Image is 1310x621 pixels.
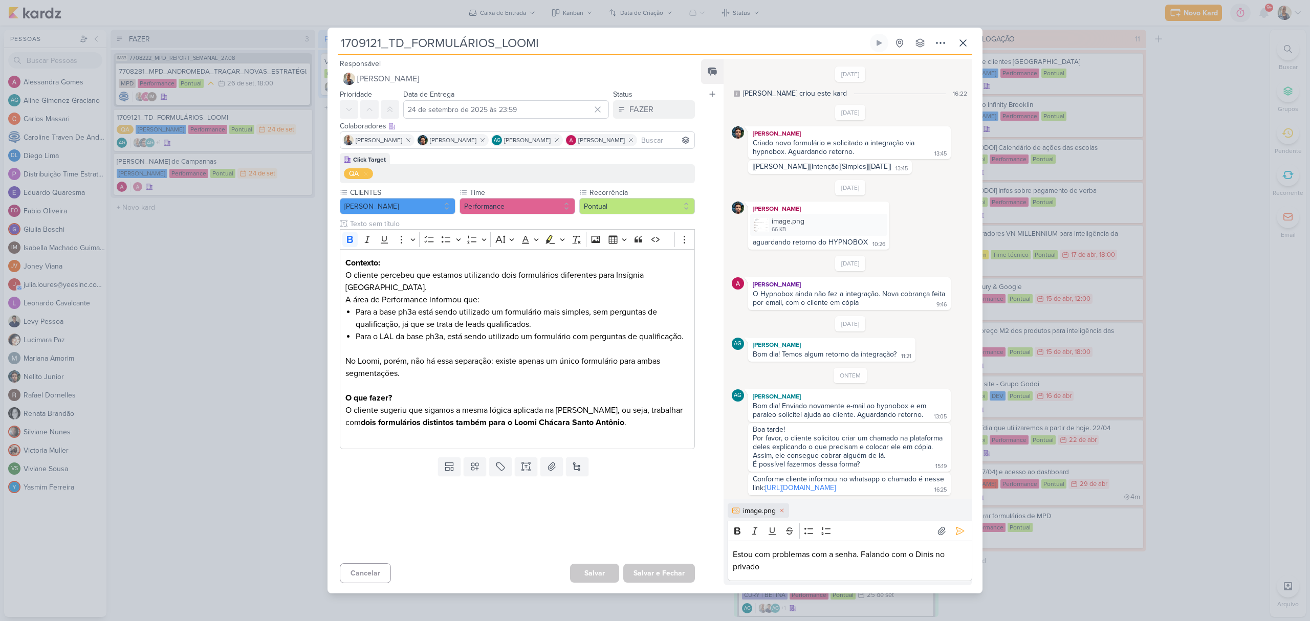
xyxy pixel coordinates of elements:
[579,198,695,214] button: Pontual
[345,343,689,380] p: No Loomi, porém, não há essa separação: existe apenas um único formulário para ambas segmentações.
[772,216,804,227] div: image.png
[753,425,946,434] div: Boa tarde!
[460,198,575,214] button: Performance
[340,121,695,131] div: Colaboradores
[753,402,928,419] div: Bom dia! Enviado novamente e-mail ao hypnobox e em paraleo solicitei ajuda ao cliente. Aguardando...
[732,126,744,139] img: Nelito Junior
[356,136,402,145] span: [PERSON_NAME]
[934,486,947,494] div: 16:25
[934,150,947,158] div: 13:45
[753,434,946,460] div: Por favor, o cliente solicitou criar um chamado na plataforma deles explicando o que precisam e c...
[340,198,455,214] button: [PERSON_NAME]
[750,128,949,139] div: [PERSON_NAME]
[728,541,972,581] div: Editor editing area: main
[345,392,689,441] p: O cliente sugeriu que sigamos a mesma lógica aplicada na [PERSON_NAME], ou seja, trabalhar com .
[613,90,632,99] label: Status
[345,258,380,268] strong: Contexto:
[753,475,946,492] div: Conforme cliente informou no whatsapp o chamado é nesse link:
[750,340,913,350] div: [PERSON_NAME]
[345,393,392,403] strong: O que fazer?
[340,70,695,88] button: [PERSON_NAME]
[901,352,911,361] div: 11:21
[340,229,695,249] div: Editor toolbar
[492,135,502,145] div: Aline Gimenez Graciano
[728,521,972,541] div: Editor toolbar
[753,162,891,171] div: [[PERSON_NAME]][Intenção][Simples][[DATE]]
[743,505,776,516] div: image.png
[469,187,575,198] label: Time
[953,89,967,98] div: 16:22
[750,279,949,290] div: [PERSON_NAME]
[934,413,947,421] div: 13:05
[566,135,576,145] img: Alessandra Gomes
[753,238,868,247] div: aguardando retorno do HYPNOBOX
[588,187,695,198] label: Recorrência
[418,135,428,145] img: Nelito Junior
[732,202,744,214] img: Nelito Junior
[733,548,967,573] p: Estou com problemas com a senha. Falando com o Dinis no privado
[340,249,695,449] div: Editor editing area: main
[754,218,769,232] img: bryBfEkzVJyxb0w2EbopoygxCszDyZwHbFVEuH1S.png
[753,350,897,359] div: Bom dia! Temos algum retorno da integração?
[750,214,887,236] div: image.png
[750,391,949,402] div: [PERSON_NAME]
[348,218,695,229] input: Texto sem título
[403,100,609,119] input: Select a date
[361,417,624,428] strong: dois formulários distintos também para o Loomi Chácara Santo Antônio
[340,59,381,68] label: Responsável
[578,136,625,145] span: [PERSON_NAME]
[935,462,947,471] div: 15:19
[872,240,885,249] div: 10:26
[430,136,476,145] span: [PERSON_NAME]
[734,393,741,398] p: AG
[356,330,689,343] li: Para o LAL da base ph3a, está sendo utilizado um formulário com perguntas de qualificação.
[613,100,695,119] button: FAZER
[343,73,355,85] img: Iara Santos
[504,136,551,145] span: [PERSON_NAME]
[734,341,741,347] p: AG
[750,204,887,214] div: [PERSON_NAME]
[353,155,386,164] div: Click Target
[753,460,860,469] div: É possível fazermos dessa forma?
[349,187,455,198] label: CLIENTES
[345,294,689,306] p: A área de Performance informou que:
[732,277,744,290] img: Alessandra Gomes
[753,290,947,307] div: O Hypnobox ainda não fez a integração. Nova cobrança feita por email, com o cliente em cópia
[732,338,744,350] div: Aline Gimenez Graciano
[340,563,391,583] button: Cancelar
[639,134,692,146] input: Buscar
[772,226,804,234] div: 66 KB
[875,39,883,47] div: Ligar relógio
[896,165,908,173] div: 13:45
[765,483,836,492] a: [URL][DOMAIN_NAME]
[403,90,454,99] label: Data de Entrega
[743,88,847,99] div: [PERSON_NAME] criou este kard
[494,138,500,143] p: AG
[345,257,689,294] p: O cliente percebeu que estamos utilizando dois formulários diferentes para Insígnia [GEOGRAPHIC_D...
[338,34,868,52] input: Kard Sem Título
[349,168,359,179] div: QA
[629,103,653,116] div: FAZER
[732,389,744,402] div: Aline Gimenez Graciano
[936,301,947,309] div: 9:46
[340,90,372,99] label: Prioridade
[753,139,916,156] div: Criado novo formulário e solicitado a integração via hypnobox. Aguardando retorno.
[356,306,689,330] li: Para a base ph3a está sendo utilizado um formulário mais simples, sem perguntas de qualificação, ...
[357,73,419,85] span: [PERSON_NAME]
[343,135,354,145] img: Iara Santos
